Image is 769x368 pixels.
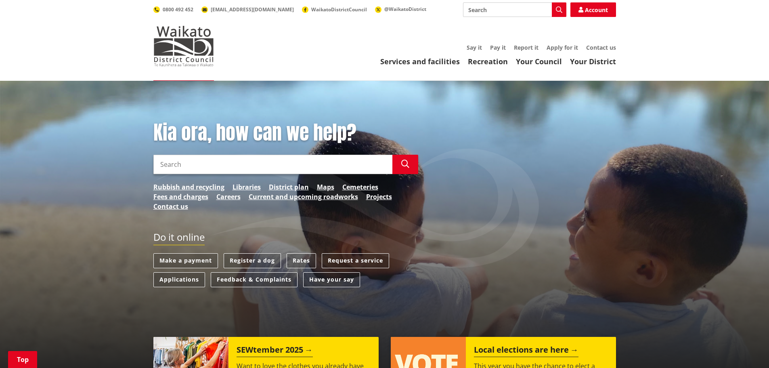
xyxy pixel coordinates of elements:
a: Recreation [468,57,508,66]
a: Request a service [322,253,389,268]
a: Services and facilities [380,57,460,66]
a: Projects [366,192,392,202]
a: Your Council [516,57,562,66]
span: 0800 492 452 [163,6,193,13]
a: Maps [317,182,334,192]
a: Fees and charges [153,192,208,202]
a: Apply for it [547,44,578,51]
a: Applications [153,272,205,287]
h2: Local elections are here [474,345,578,357]
a: Feedback & Complaints [211,272,298,287]
input: Search input [463,2,566,17]
a: Pay it [490,44,506,51]
h2: SEWtember 2025 [237,345,313,357]
a: Say it [467,44,482,51]
span: WaikatoDistrictCouncil [311,6,367,13]
a: [EMAIL_ADDRESS][DOMAIN_NAME] [201,6,294,13]
a: Rates [287,253,316,268]
a: Cemeteries [342,182,378,192]
a: Contact us [153,202,188,211]
h2: Do it online [153,231,205,246]
a: Account [570,2,616,17]
a: Libraries [233,182,261,192]
a: Make a payment [153,253,218,268]
input: Search input [153,155,392,174]
img: Waikato District Council - Te Kaunihera aa Takiwaa o Waikato [153,26,214,66]
a: Contact us [586,44,616,51]
a: 0800 492 452 [153,6,193,13]
a: WaikatoDistrictCouncil [302,6,367,13]
a: Top [8,351,37,368]
a: Careers [216,192,241,202]
a: Rubbish and recycling [153,182,224,192]
a: Your District [570,57,616,66]
a: @WaikatoDistrict [375,6,426,13]
a: Report it [514,44,539,51]
h1: Kia ora, how can we help? [153,121,418,145]
span: [EMAIL_ADDRESS][DOMAIN_NAME] [211,6,294,13]
span: @WaikatoDistrict [384,6,426,13]
a: Current and upcoming roadworks [249,192,358,202]
iframe: Messenger Launcher [732,334,761,363]
a: Register a dog [224,253,281,268]
a: District plan [269,182,309,192]
a: Have your say [303,272,360,287]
